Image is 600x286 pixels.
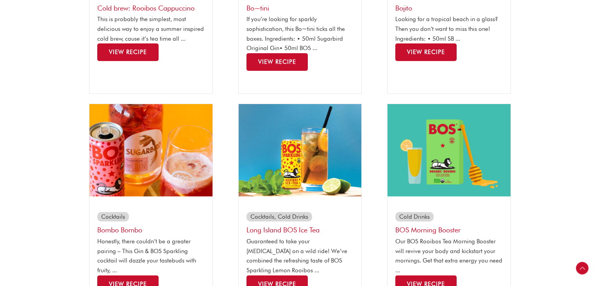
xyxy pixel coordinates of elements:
a: Cocktails [250,213,274,220]
img: long Island Ice tea [239,104,362,196]
p: This is probably the simplest, most delicious way to enjoy a summer inspired cold brew, cause it’... [97,14,205,43]
p: Guaranteed to take your [MEDICAL_DATA] on a wild ride! We’ve combined the refreshing taste of BOS... [246,237,354,275]
a: Bojito [395,4,412,12]
p: Looking for a tropical beach in a glass? Then you don’t want to miss this one! Ingredients: • 50m... [395,14,503,43]
p: Honestly, there couldn’t be a greater pairing – This Gin & BOS Sparkling cocktail will dazzle you... [97,237,205,275]
a: Read more about Bojito [395,43,457,61]
img: sugarbird thumbnails strawberry [89,104,212,196]
a: Cold Drinks [399,213,430,220]
p: If you’re looking for sparkly sophistication, this Bo~tini ticks all the boxes. Ingredients: • 50... [246,14,354,53]
a: Cold Drinks [278,213,308,220]
a: Read more about Bo~tini [246,53,308,71]
a: Cocktails [101,213,125,220]
a: Bo~tini [246,4,269,12]
p: Our BOS Rooibos Tea Morning Booster will revive your body and kickstart your mornings. Get that e... [395,237,503,275]
a: BOS Morning Booster [395,226,461,234]
a: Long Island BOS Ice Tea [246,226,320,234]
span: View Recipe [109,49,147,56]
span: View Recipe [258,58,296,65]
a: Read more about Cold brew: Rooibos Cappuccino [97,43,159,61]
a: Bombo Bombo [97,226,142,234]
span: View Recipe [407,49,445,56]
a: Cold brew: Rooibos Cappuccino [97,4,195,12]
